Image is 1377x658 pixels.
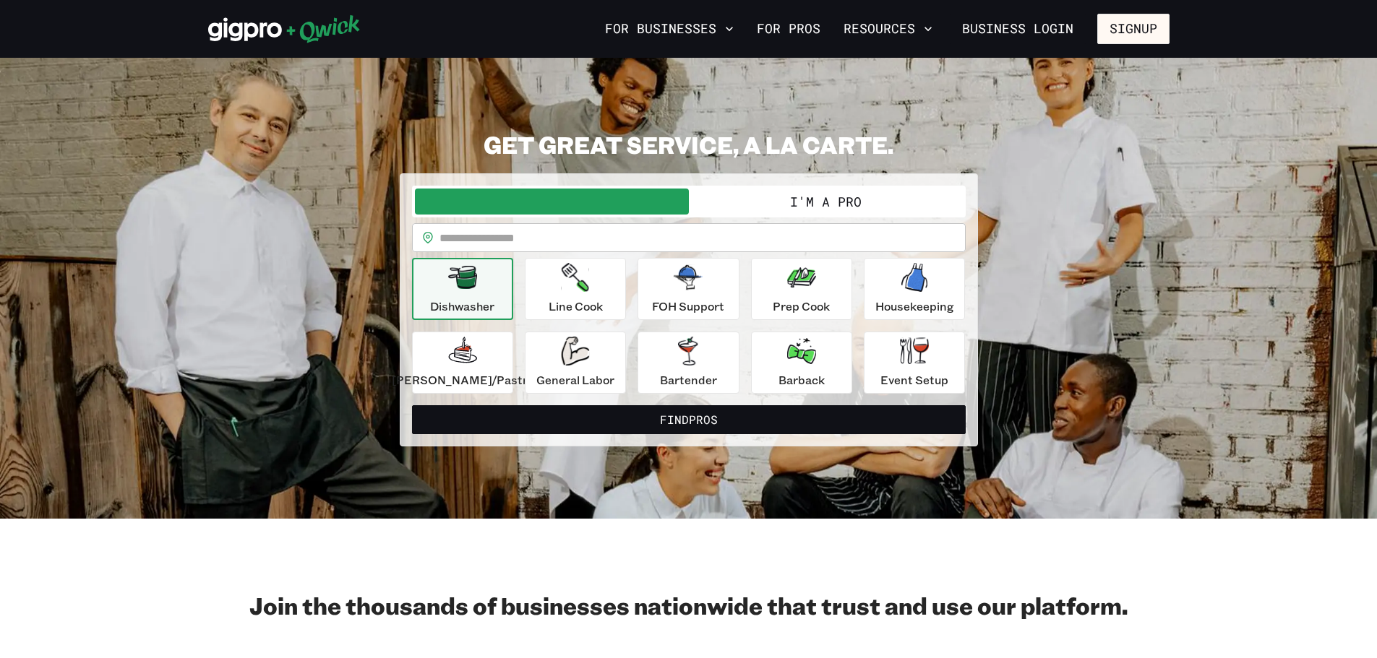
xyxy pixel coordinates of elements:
[652,298,724,315] p: FOH Support
[208,591,1170,620] h2: Join the thousands of businesses nationwide that trust and use our platform.
[525,258,626,320] button: Line Cook
[430,298,494,315] p: Dishwasher
[536,371,614,389] p: General Labor
[751,332,852,394] button: Barback
[864,258,965,320] button: Housekeeping
[950,14,1086,44] a: Business Login
[864,332,965,394] button: Event Setup
[638,258,739,320] button: FOH Support
[412,405,966,434] button: FindPros
[689,189,963,215] button: I'm a Pro
[838,17,938,41] button: Resources
[549,298,603,315] p: Line Cook
[875,298,954,315] p: Housekeeping
[638,332,739,394] button: Bartender
[773,298,830,315] p: Prep Cook
[412,332,513,394] button: [PERSON_NAME]/Pastry
[1097,14,1170,44] button: Signup
[400,130,978,159] h2: GET GREAT SERVICE, A LA CARTE.
[525,332,626,394] button: General Labor
[415,189,689,215] button: I'm a Business
[392,371,533,389] p: [PERSON_NAME]/Pastry
[660,371,717,389] p: Bartender
[412,258,513,320] button: Dishwasher
[599,17,739,41] button: For Businesses
[880,371,948,389] p: Event Setup
[751,17,826,41] a: For Pros
[751,258,852,320] button: Prep Cook
[778,371,825,389] p: Barback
